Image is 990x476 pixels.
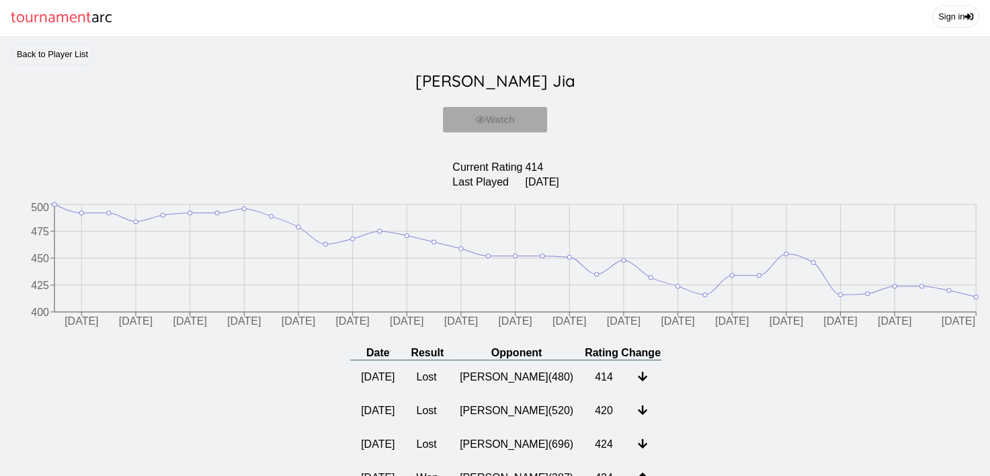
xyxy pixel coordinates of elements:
span: tournament [11,5,91,31]
tspan: 400 [31,307,49,318]
td: [PERSON_NAME] ( 480 ) [449,360,584,395]
td: [DATE] [524,175,559,189]
td: 424 [584,428,627,461]
td: 420 [584,394,627,428]
tspan: [DATE] [444,316,478,327]
tspan: [DATE] [715,316,749,327]
th: Date [350,346,405,360]
td: Lost [405,360,449,395]
tspan: 500 [31,202,49,213]
td: [DATE] [350,360,405,395]
tspan: [DATE] [227,316,261,327]
td: [DATE] [350,428,405,461]
td: [PERSON_NAME] ( 696 ) [449,428,584,461]
tspan: [DATE] [661,316,694,327]
tspan: [DATE] [552,316,586,327]
tspan: [DATE] [65,316,98,327]
a: tournamentarc [11,5,112,31]
th: Rating Change [584,346,661,360]
th: Result [405,346,449,360]
a: Sign in [932,5,979,28]
td: Lost [405,394,449,428]
a: Back to Player List [11,43,94,65]
tspan: [DATE] [942,316,975,327]
td: [PERSON_NAME] ( 520 ) [449,394,584,428]
span: arc [91,5,112,31]
td: Lost [405,428,449,461]
tspan: [DATE] [282,316,315,327]
tspan: [DATE] [173,316,206,327]
tspan: 450 [31,253,49,264]
tspan: 475 [31,226,49,237]
tspan: 425 [31,280,49,291]
td: 414 [584,360,627,395]
tspan: [DATE] [770,316,803,327]
td: Last Played [452,175,523,189]
tspan: [DATE] [119,316,153,327]
td: [DATE] [350,394,405,428]
tspan: [DATE] [823,316,857,327]
tspan: [DATE] [390,316,423,327]
tspan: [DATE] [878,316,911,327]
tspan: [DATE] [498,316,532,327]
button: Watch [443,107,547,132]
td: 414 [524,161,559,174]
h2: [PERSON_NAME] Jia [11,65,979,96]
tspan: [DATE] [607,316,641,327]
tspan: [DATE] [335,316,369,327]
th: Opponent [449,346,584,360]
td: Current Rating [452,161,523,174]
